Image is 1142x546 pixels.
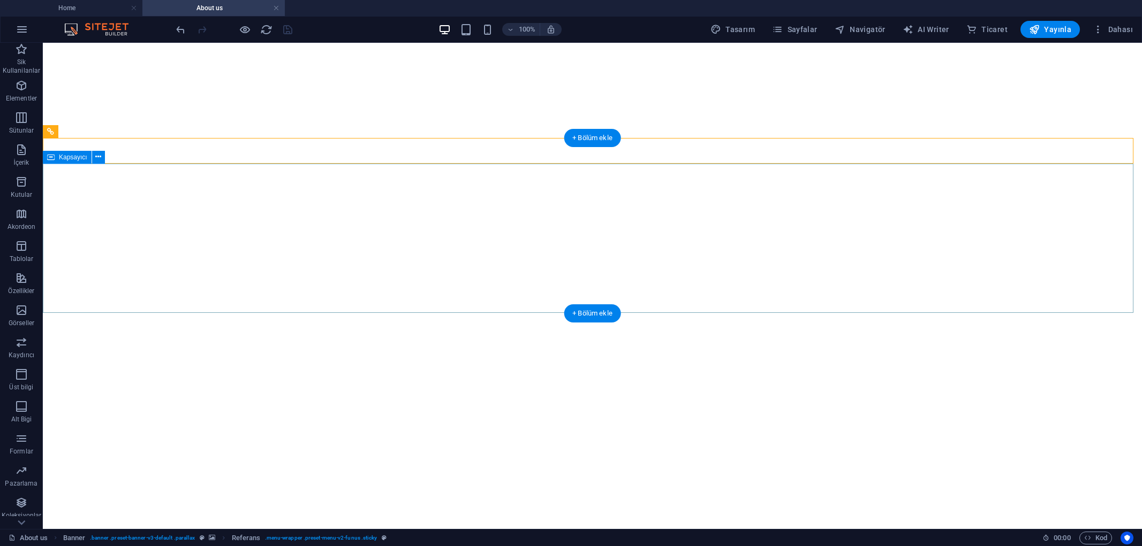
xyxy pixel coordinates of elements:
span: : [1061,534,1063,542]
button: Navigatör [830,21,890,38]
p: İçerik [13,158,29,167]
button: Ticaret [962,21,1012,38]
span: Ticaret [966,24,1008,35]
div: + Bölüm ekle [564,129,621,147]
nav: breadcrumb [63,532,387,544]
p: Formlar [10,447,33,456]
p: Elementler [6,94,37,103]
i: Bu element, özelleştirilebilir bir ön ayar [200,535,205,541]
p: Sütunlar [9,126,34,135]
span: Kod [1084,532,1107,544]
span: Seçmek için tıkla. Düzenlemek için çift tıkla [63,532,86,544]
i: Yeniden boyutlandırmada yakınlaştırma düzeyini seçilen cihaza uyacak şekilde otomatik olarak ayarla. [546,25,556,34]
button: reload [260,23,273,36]
span: Sayfalar [772,24,818,35]
span: . banner .preset-banner-v3-default .parallax [90,532,195,544]
i: Geri al: Görüntüyü değiştir (Ctrl+Z) [175,24,187,36]
p: Alt Bigi [11,415,32,424]
button: Kod [1079,532,1112,544]
button: AI Writer [898,21,954,38]
p: Tablolar [10,255,34,263]
img: Editor Logo [62,23,142,36]
i: Bu element, arka plan içeriyor [209,535,215,541]
span: . menu-wrapper .preset-menu-v2-funus .sticky [265,532,377,544]
p: Akordeon [7,222,36,231]
span: Yayınla [1029,24,1071,35]
p: Pazarlama [5,479,37,488]
span: AI Writer [903,24,949,35]
span: 00 00 [1054,532,1070,544]
button: Sayfalar [768,21,822,38]
p: Görseller [9,319,34,327]
div: + Bölüm ekle [564,304,621,322]
span: Tasarım [710,24,755,35]
button: Yayınla [1020,21,1080,38]
p: Koleksiyonlar [2,511,41,520]
i: Sayfayı yeniden yükleyin [260,24,273,36]
span: Referans [232,532,261,544]
i: Bu element, özelleştirilebilir bir ön ayar [382,535,387,541]
button: Ön izleme modundan çıkıp düzenlemeye devam etmek için buraya tıklayın [238,23,251,36]
span: Navigatör [835,24,886,35]
p: Üst bilgi [9,383,33,391]
button: Tasarım [706,21,759,38]
p: Kutular [11,190,33,199]
button: Usercentrics [1121,532,1133,544]
button: 100% [502,23,540,36]
span: Dahası [1093,24,1133,35]
p: Kaydırıcı [9,351,34,359]
h4: About us [142,2,285,14]
p: Özellikler [8,287,34,295]
button: undo [174,23,187,36]
h6: Oturum süresi [1042,532,1071,544]
h6: 100% [518,23,535,36]
button: Dahası [1088,21,1137,38]
span: Kapsayıcı [59,154,87,160]
a: Seçimi iptal etmek için tıkla. Sayfaları açmak için çift tıkla [9,532,48,544]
